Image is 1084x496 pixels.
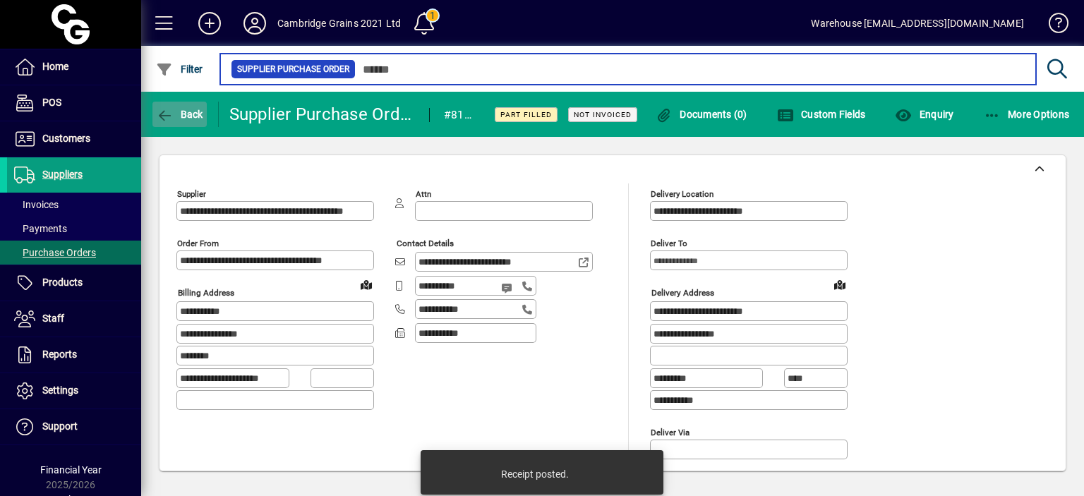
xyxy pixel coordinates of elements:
[187,11,232,36] button: Add
[7,241,141,265] a: Purchase Orders
[7,193,141,217] a: Invoices
[177,238,219,248] mat-label: Order from
[651,189,713,199] mat-label: Delivery Location
[152,56,207,82] button: Filter
[7,337,141,373] a: Reports
[891,102,957,127] button: Enquiry
[656,109,747,120] span: Documents (0)
[156,63,203,75] span: Filter
[773,102,869,127] button: Custom Fields
[42,169,83,180] span: Suppliers
[7,409,141,444] a: Support
[895,109,953,120] span: Enquiry
[237,62,349,76] span: Supplier Purchase Order
[1038,3,1066,49] a: Knowledge Base
[42,97,61,108] span: POS
[984,109,1070,120] span: More Options
[277,12,401,35] div: Cambridge Grains 2021 Ltd
[42,133,90,144] span: Customers
[141,102,219,127] app-page-header-button: Back
[156,109,203,120] span: Back
[7,85,141,121] a: POS
[444,104,477,126] div: #8195
[7,373,141,409] a: Settings
[980,102,1073,127] button: More Options
[777,109,866,120] span: Custom Fields
[651,238,687,248] mat-label: Deliver To
[229,103,415,126] div: Supplier Purchase Order
[811,12,1024,35] div: Warehouse [EMAIL_ADDRESS][DOMAIN_NAME]
[42,313,64,324] span: Staff
[7,121,141,157] a: Customers
[7,217,141,241] a: Payments
[14,223,67,234] span: Payments
[14,247,96,258] span: Purchase Orders
[574,110,632,119] span: Not Invoiced
[491,271,525,305] button: Send SMS
[355,273,378,296] a: View on map
[42,277,83,288] span: Products
[42,349,77,360] span: Reports
[177,189,206,199] mat-label: Supplier
[7,265,141,301] a: Products
[232,11,277,36] button: Profile
[651,427,689,437] mat-label: Deliver via
[7,301,141,337] a: Staff
[42,421,78,432] span: Support
[501,467,569,481] div: Receipt posted.
[500,110,552,119] span: Part Filled
[416,189,431,199] mat-label: Attn
[7,49,141,85] a: Home
[42,385,78,396] span: Settings
[42,61,68,72] span: Home
[829,273,851,296] a: View on map
[652,102,751,127] button: Documents (0)
[40,464,102,476] span: Financial Year
[14,199,59,210] span: Invoices
[152,102,207,127] button: Back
